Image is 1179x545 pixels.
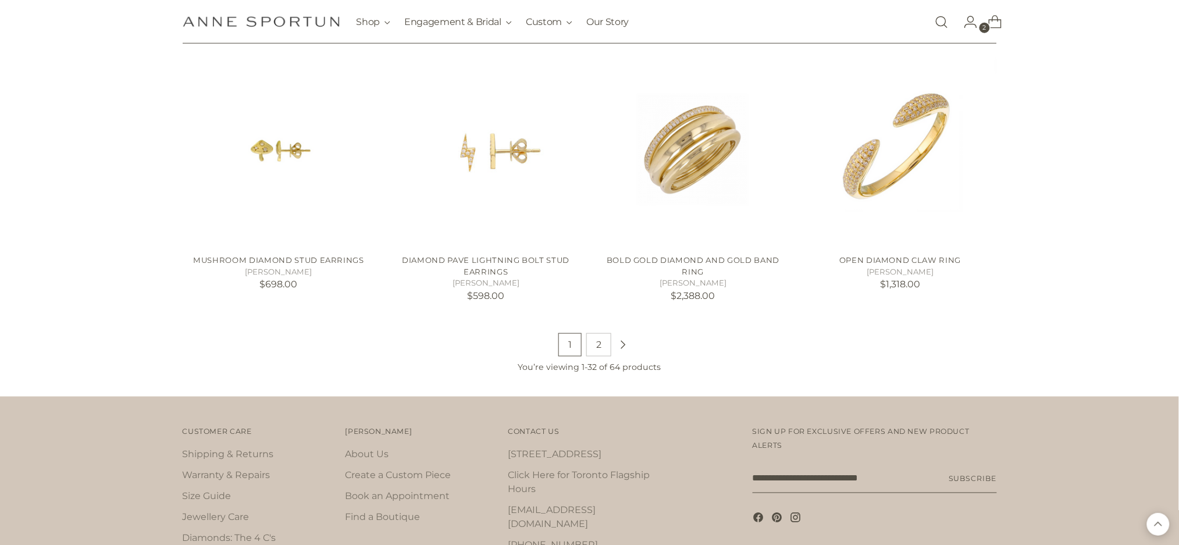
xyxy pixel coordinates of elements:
h5: [PERSON_NAME] [597,277,789,289]
span: $2,388.00 [671,290,715,301]
a: Go to the account page [954,10,978,34]
a: BOLD GOLD DIAMOND AND GOLD BAND RING [607,255,779,276]
span: $598.00 [467,290,504,301]
span: Sign up for exclusive offers and new product alerts [753,428,970,450]
button: Custom [526,9,572,35]
a: Mushroom Diamond Stud Earrings [183,53,375,245]
a: Open search modal [930,10,953,34]
a: Next page of products [616,333,630,357]
a: Book an Appointment [345,491,450,502]
a: Jewellery Care [183,512,250,523]
span: Contact Us [508,428,560,436]
span: $1,318.00 [880,279,920,290]
a: Shipping & Returns [183,449,274,460]
a: DIAMOND PAVE LIGHTNING BOLT STUD EARRINGS [402,255,569,276]
a: Click Here for Toronto Flagship Hours [508,470,650,495]
a: [EMAIL_ADDRESS][DOMAIN_NAME] [508,505,596,530]
span: [PERSON_NAME] [345,428,412,436]
a: Open cart modal [979,10,1002,34]
a: About Us [345,449,389,460]
span: Customer Care [183,428,252,436]
a: DIAMOND PAVE LIGHTNING BOLT STUD EARRINGS [390,53,582,245]
button: Back to top [1147,513,1170,536]
span: $698.00 [260,279,298,290]
a: Anne Sportun Fine Jewellery [183,16,340,27]
span: 1 [558,333,582,357]
p: You’re viewing 1-32 of 64 products [518,361,661,373]
a: Mushroom Diamond Stud Earrings [193,255,364,265]
a: OPEN DIAMOND CLAW RING [839,255,961,265]
button: Subscribe [949,464,996,493]
span: 2 [979,23,990,33]
a: OPEN DIAMOND CLAW RING [804,53,996,245]
button: Engagement & Bridal [404,9,512,35]
a: [STREET_ADDRESS] [508,449,602,460]
a: BOLD GOLD DIAMOND AND GOLD BAND RING [597,53,789,245]
h5: [PERSON_NAME] [390,277,582,289]
a: Our Story [586,9,629,35]
a: Page 2 of products [586,333,611,357]
a: Size Guide [183,491,231,502]
a: Warranty & Repairs [183,470,270,481]
a: Create a Custom Piece [345,470,451,481]
a: Find a Boutique [345,512,421,523]
h5: [PERSON_NAME] [804,266,996,278]
button: Shop [357,9,391,35]
h5: [PERSON_NAME] [183,266,375,278]
a: Diamonds: The 4 C's [183,533,276,544]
